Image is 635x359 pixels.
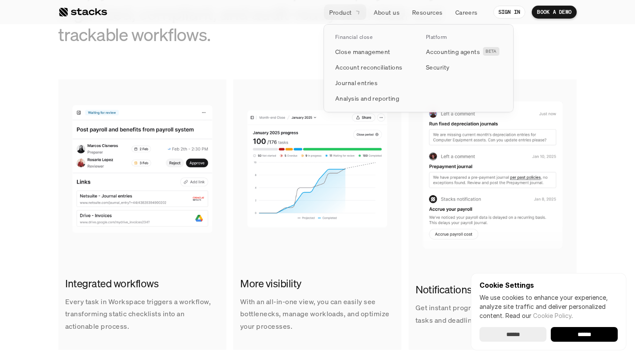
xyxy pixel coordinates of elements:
[240,276,394,291] h2: More visibility
[240,295,394,333] p: With an all-in-one view, you can easily see bottlenecks, manage workloads, and optimize your proc...
[421,44,507,59] a: Accounting agentsBETA
[335,78,378,87] p: Journal entries
[479,293,618,320] p: We use cookies to enhance your experience, analyze site traffic and deliver personalized content.
[426,63,449,72] p: Security
[412,8,443,17] p: Resources
[330,59,416,75] a: Account reconciliations
[532,6,577,19] a: BOOK A DEMO
[335,34,372,40] p: Financial close
[335,94,399,103] p: Analysis and reporting
[416,283,570,297] h2: Notifications
[533,312,571,319] a: Cookie Policy
[335,47,391,56] p: Close management
[368,4,405,20] a: About us
[498,9,521,15] p: SIGN IN
[330,75,416,90] a: Journal entries
[450,4,483,20] a: Careers
[479,282,618,289] p: Cookie Settings
[65,276,219,291] h2: Integrated workflows
[330,90,416,106] a: Analysis and reporting
[416,302,570,327] p: Get instant progress updates about your teams’ tasks and deadlines.
[486,49,497,54] h2: BETA
[330,44,416,59] a: Close management
[65,295,219,333] p: Every task in Workspace triggers a workflow, transforming static checklists into an actionable pr...
[493,6,526,19] a: SIGN IN
[455,8,478,17] p: Careers
[421,59,507,75] a: Security
[102,165,140,171] a: Privacy Policy
[537,9,571,15] p: BOOK A DEMO
[505,312,573,319] span: Read our .
[426,34,447,40] p: Platform
[329,8,352,17] p: Product
[335,63,403,72] p: Account reconciliations
[426,47,480,56] p: Accounting agents
[374,8,400,17] p: About us
[407,4,448,20] a: Resources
